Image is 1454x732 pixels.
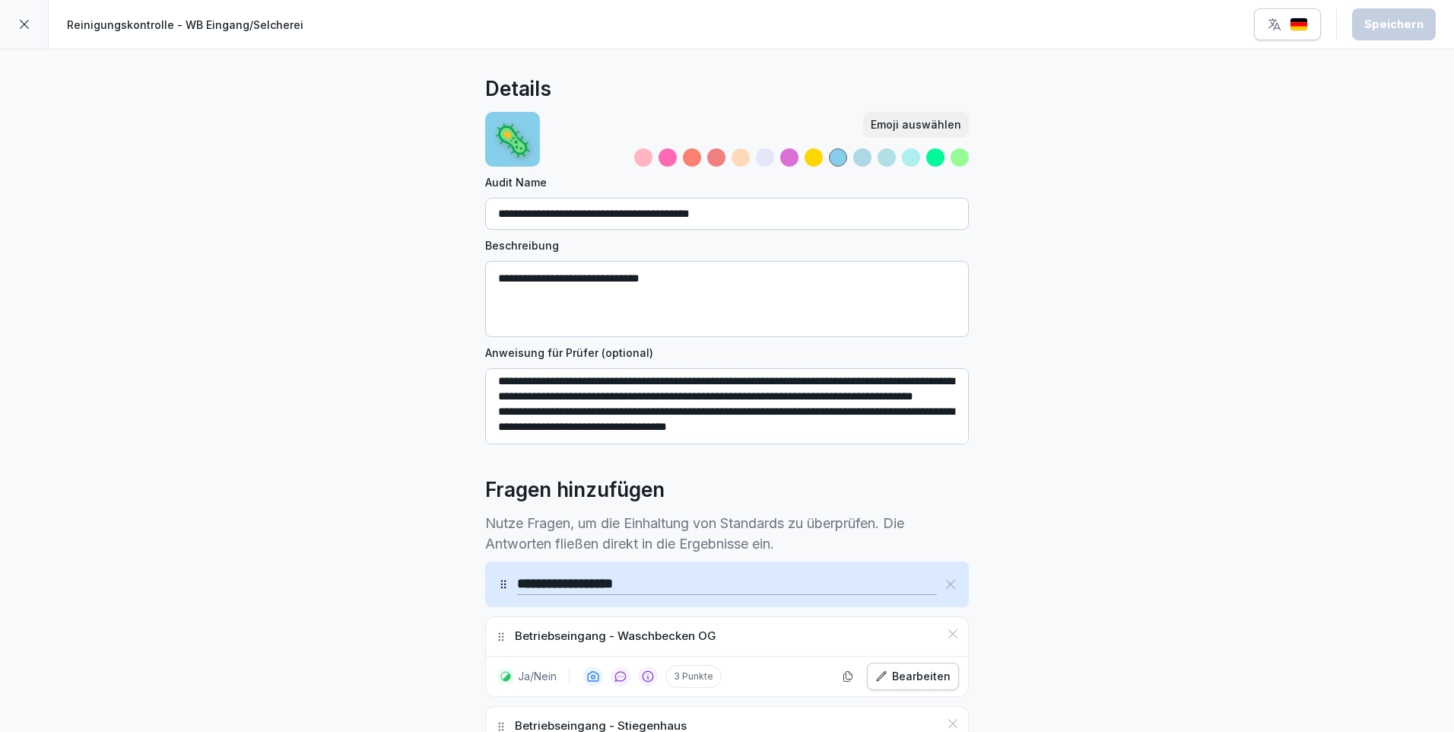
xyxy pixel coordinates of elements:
h2: Fragen hinzufügen [485,475,665,505]
button: Bearbeiten [867,663,959,690]
div: Speichern [1364,16,1424,33]
label: Anweisung für Prüfer (optional) [485,345,969,361]
button: Speichern [1352,8,1436,40]
h2: Details [485,74,551,104]
label: Beschreibung [485,237,969,253]
div: Bearbeiten [875,668,951,685]
p: Nutze Fragen, um die Einhaltung von Standards zu überprüfen. Die Antworten fließen direkt in die ... [485,513,969,554]
label: Audit Name [485,174,969,190]
p: Ja/Nein [518,668,557,684]
div: Emoji auswählen [871,116,961,133]
p: Reinigungskontrolle - WB Eingang/Selcherei [67,17,303,33]
button: Emoji auswählen [863,112,969,138]
p: 🦠 [493,116,532,164]
p: Betriebseingang - Waschbecken OG [515,628,716,645]
p: 3 Punkte [665,665,722,688]
img: de.svg [1290,18,1308,32]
